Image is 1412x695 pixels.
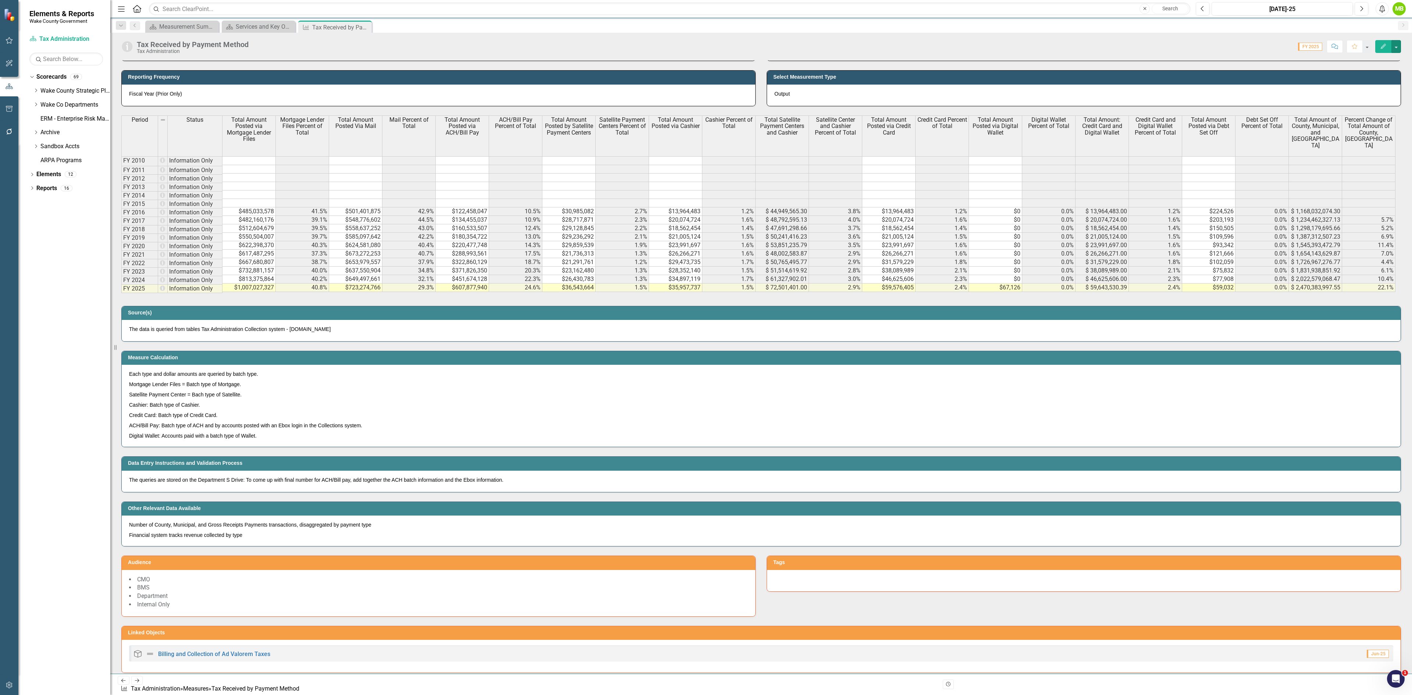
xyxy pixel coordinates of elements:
td: Information Only [168,225,222,234]
td: $ 26,266,271.00 [1076,250,1129,258]
button: MB [1393,2,1406,15]
td: 0.0% [1022,207,1076,216]
td: Information Only [168,259,222,268]
td: $371,826,350 [436,267,489,275]
td: 2.9% [809,258,862,267]
td: 0.0% [1235,267,1289,275]
img: nU6t1jrLEXUPLCEEzs7Odtv4b2o+n1ulFIwxORc6d3U6HYxGo1YZfWuYfyGt9S8mpbz43yAA8Pr6+vsPq0W1tkaCBBIAAAAAS... [160,209,165,215]
td: $653,979,557 [329,258,382,267]
td: $59,032 [1182,284,1235,292]
td: $150,505 [1182,224,1235,233]
img: nU6t1jrLEXUPLCEEzs7Odtv4b2o+n1ulFIwxORc6d3U6HYxGo1YZfWuYfyGt9S8mpbz43yAA8Pr6+vsPq0W1tkaCBBIAAAAAS... [160,201,165,207]
td: $29,128,845 [542,224,596,233]
td: 14.3% [489,241,542,250]
td: $59,576,405 [862,284,916,292]
td: 40.3% [276,241,329,250]
img: Not Defined [146,649,154,658]
span: 1 [1402,670,1408,676]
td: 6.1% [1342,267,1395,275]
td: $732,881,157 [222,267,276,275]
td: $485,033,578 [222,207,276,216]
td: $622,398,370 [222,241,276,250]
td: $0 [969,267,1022,275]
td: Information Only [168,175,222,183]
td: $673,272,253 [329,250,382,258]
a: Wake County Strategic Plan [40,87,110,95]
a: Reports [36,184,57,193]
td: FY 2017 [121,217,158,225]
td: 1.7% [702,258,756,267]
td: 43.0% [382,224,436,233]
td: 22.3% [489,275,542,284]
td: FY 2023 [121,268,158,276]
td: 2.3% [916,275,969,284]
img: nU6t1jrLEXUPLCEEzs7Odtv4b2o+n1ulFIwxORc6d3U6HYxGo1YZfWuYfyGt9S8mpbz43yAA8Pr6+vsPq0W1tkaCBBIAAAAAS... [160,226,165,232]
td: 42.2% [382,233,436,241]
img: nU6t1jrLEXUPLCEEzs7Odtv4b2o+n1ulFIwxORc6d3U6HYxGo1YZfWuYfyGt9S8mpbz43yAA8Pr6+vsPq0W1tkaCBBIAAAAAS... [160,260,165,266]
td: $ 38,089,989.00 [1076,267,1129,275]
td: $102,059 [1182,258,1235,267]
td: $220,477,748 [436,241,489,250]
td: $18,562,454 [649,224,702,233]
td: 10.9% [489,216,542,224]
td: Information Only [168,251,222,259]
td: $0 [969,258,1022,267]
td: 0.0% [1235,258,1289,267]
a: Measurement Summary [147,22,217,31]
td: 0.0% [1235,233,1289,241]
td: $558,637,252 [329,224,382,233]
td: 40.4% [382,241,436,250]
td: 3.5% [809,241,862,250]
td: Information Only [168,192,222,200]
td: $ 72,501,401.00 [756,284,809,292]
td: 0.0% [1235,284,1289,292]
td: 1.6% [1129,241,1182,250]
td: $ 46,625,606.00 [1076,275,1129,284]
td: 5.2% [1342,224,1395,233]
td: Information Only [168,276,222,285]
td: $46,625,606 [862,275,916,284]
img: nU6t1jrLEXUPLCEEzs7Odtv4b2o+n1ulFIwxORc6d3U6HYxGo1YZfWuYfyGt9S8mpbz43yAA8Pr6+vsPq0W1tkaCBBIAAAAAS... [160,285,165,291]
td: 29.3% [382,284,436,292]
td: $ 1,298,179,695.66 [1289,224,1342,233]
td: $ 1,654,143,629.87 [1289,250,1342,258]
td: 0.0% [1235,250,1289,258]
td: $26,266,271 [649,250,702,258]
td: 17.5% [489,250,542,258]
img: nU6t1jrLEXUPLCEEzs7Odtv4b2o+n1ulFIwxORc6d3U6HYxGo1YZfWuYfyGt9S8mpbz43yAA8Pr6+vsPq0W1tkaCBBIAAAAAS... [160,157,165,163]
td: 1.6% [702,241,756,250]
td: $31,579,229 [862,258,916,267]
td: 0.0% [1022,216,1076,224]
td: $451,674,128 [436,275,489,284]
td: 2.4% [916,284,969,292]
td: 0.0% [1022,284,1076,292]
td: $20,074,724 [649,216,702,224]
td: $624,581,080 [329,241,382,250]
img: nU6t1jrLEXUPLCEEzs7Odtv4b2o+n1ulFIwxORc6d3U6HYxGo1YZfWuYfyGt9S8mpbz43yAA8Pr6+vsPq0W1tkaCBBIAAAAAS... [160,184,165,190]
td: $501,401,875 [329,207,382,216]
td: $21,005,124 [862,233,916,241]
a: Billing and Collection of Ad Valorem Taxes [158,651,270,657]
td: 39.1% [276,216,329,224]
td: 34.8% [382,267,436,275]
td: Information Only [168,285,222,293]
div: Tax Administration [137,49,249,54]
a: Archive [40,128,110,137]
td: $ 23,991,697.00 [1076,241,1129,250]
td: 1.5% [1129,233,1182,241]
td: $0 [969,207,1022,216]
td: $121,666 [1182,250,1235,258]
td: $ 48,002,583.87 [756,250,809,258]
td: FY 2010 [121,156,158,166]
td: $ 50,241,416.23 [756,233,809,241]
td: 1.5% [596,284,649,292]
td: $160,533,507 [436,224,489,233]
td: 0.0% [1235,207,1289,216]
td: $ 50,765,495.77 [756,258,809,267]
span: Search [1162,6,1178,11]
td: $36,543,664 [542,284,596,292]
td: $20,074,724 [862,216,916,224]
td: $21,291,761 [542,258,596,267]
td: $ 1,831,938,851.92 [1289,267,1342,275]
